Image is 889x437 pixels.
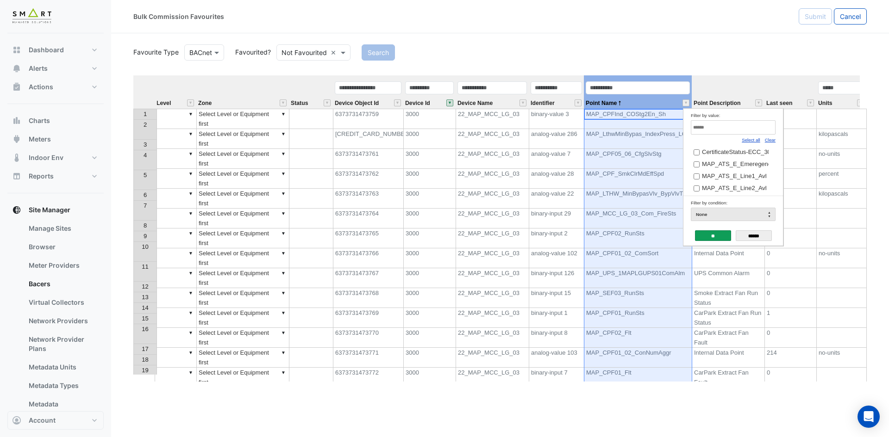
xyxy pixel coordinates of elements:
[187,209,194,218] div: ▼
[584,228,692,248] td: MAP_CPF02_RunSts
[692,348,765,368] td: Internal Data Point
[529,228,584,248] td: binary-input 2
[21,330,104,358] a: Network Provider Plans
[333,268,404,288] td: 6373731473767
[21,376,104,395] a: Metadata Types
[404,129,456,149] td: 3000
[187,308,194,318] div: ▼
[765,228,817,248] td: 0
[197,328,289,348] td: Select Level or Equipment first
[335,100,379,106] span: Device Object Id
[404,308,456,328] td: 3000
[7,130,104,148] button: Meters
[765,268,817,288] td: 0
[29,205,70,215] span: Site Manager
[694,185,700,191] input: Checked
[187,228,194,238] div: ▼
[694,173,700,179] input: Checked
[529,248,584,268] td: analog-value 102
[817,169,867,189] td: percent
[29,172,54,181] span: Reports
[7,78,104,96] button: Actions
[197,169,289,189] td: Select Level or Equipment first
[187,348,194,357] div: ▼
[333,169,404,189] td: 6373731473762
[280,268,287,278] div: ▼
[584,189,692,209] td: MAP_LTHW_MinBypasVlv_BypVlvTr
[404,209,456,228] td: 3000
[694,149,700,155] input: Checked
[404,149,456,169] td: 3000
[12,172,21,181] app-icon: Reports
[456,248,529,268] td: 22_MAP_MCC_LG_03
[692,288,765,308] td: Smoke Extract Fan Run Status
[766,100,793,106] span: Last seen
[197,308,289,328] td: Select Level or Equipment first
[280,308,287,318] div: ▼
[742,137,760,142] a: Select all
[765,248,817,268] td: 0
[142,304,148,311] span: 14
[280,189,287,198] div: ▼
[197,149,289,169] td: Select Level or Equipment first
[142,356,148,363] span: 18
[280,348,287,357] div: ▼
[584,268,692,288] td: MAP_UPS_1MAPLGUPS01ComAlm
[142,294,148,301] span: 13
[702,172,767,179] span: MAP_ATS_E_Line1_Avl
[456,328,529,348] td: 22_MAP_MCC_LG_03
[128,47,179,57] label: Favourite Type
[144,191,147,198] span: 6
[456,348,529,368] td: 22_MAP_MCC_LG_03
[765,209,817,228] td: 0
[456,109,529,129] td: 22_MAP_MCC_LG_03
[691,169,769,181] td: MAP_ATS_E_Line1_Avl
[29,116,50,125] span: Charts
[456,308,529,328] td: 22_MAP_MCC_LG_03
[187,268,194,278] div: ▼
[692,328,765,348] td: CarPark Extract Fan Fault
[142,326,148,332] span: 16
[691,181,769,193] td: MAP_ATS_E_Line2_Avl
[817,248,867,268] td: no-units
[280,228,287,238] div: ▼
[333,348,404,368] td: 6373731473771
[291,100,308,106] span: Status
[187,169,194,178] div: ▼
[29,135,51,144] span: Meters
[198,100,212,106] span: Zone
[144,233,147,240] span: 9
[584,348,692,368] td: MAP_CPF01_02_ConNumAggr
[404,189,456,209] td: 3000
[529,149,584,169] td: analog-value 7
[529,308,584,328] td: binary-input 1
[404,268,456,288] td: 3000
[21,395,104,413] a: Metadata
[584,129,692,149] td: MAP_LthwMinBypas_IndexPress_LG_KPA
[692,268,765,288] td: UPS Common Alarm
[333,109,404,129] td: 6373731473759
[817,348,867,368] td: no-units
[29,153,63,162] span: Indoor Env
[456,228,529,248] td: 22_MAP_MCC_LG_03
[7,41,104,59] button: Dashboard
[529,368,584,388] td: binary-input 7
[765,348,817,368] td: 214
[702,148,777,155] span: CertificateStatus-ECC_3000
[29,45,64,55] span: Dashboard
[21,238,104,256] a: Browser
[404,228,456,248] td: 3000
[197,248,289,268] td: Select Level or Equipment first
[404,109,456,129] td: 3000
[404,368,456,388] td: 3000
[280,288,287,298] div: ▼
[12,135,21,144] app-icon: Meters
[529,189,584,209] td: analog-value 22
[765,135,776,145] div: Clear
[12,153,21,162] app-icon: Indoor Env
[142,367,148,374] span: 19
[197,368,289,388] td: Select Level or Equipment first
[197,189,289,209] td: Select Level or Equipment first
[280,169,287,178] div: ▼
[765,137,776,142] a: Clear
